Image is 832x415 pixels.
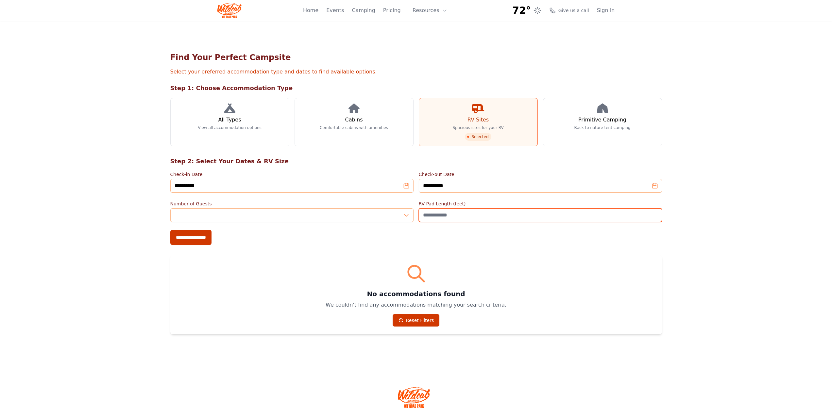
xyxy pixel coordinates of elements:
[383,7,401,14] a: Pricing
[170,84,662,93] h2: Step 1: Choose Accommodation Type
[549,7,589,14] a: Give us a call
[578,116,626,124] h3: Primitive Camping
[543,98,662,146] a: Primitive Camping Back to nature tent camping
[398,387,431,408] img: Wildcat Offroad park
[178,301,654,309] p: We couldn't find any accommodations matching your search criteria.
[295,98,414,146] a: Cabins Comfortable cabins with amenities
[452,125,503,130] p: Spacious sites for your RV
[345,116,363,124] h3: Cabins
[170,52,662,63] h1: Find Your Perfect Campsite
[170,200,414,207] label: Number of Guests
[218,116,241,124] h3: All Types
[409,4,451,17] button: Resources
[467,116,489,124] h3: RV Sites
[170,157,662,166] h2: Step 2: Select Your Dates & RV Size
[558,7,589,14] span: Give us a call
[597,7,615,14] a: Sign In
[512,5,531,16] span: 72°
[178,289,654,298] h3: No accommodations found
[419,98,538,146] a: RV Sites Spacious sites for your RV Selected
[574,125,631,130] p: Back to nature tent camping
[303,7,318,14] a: Home
[419,171,662,178] label: Check-out Date
[170,98,289,146] a: All Types View all accommodation options
[170,68,662,76] p: Select your preferred accommodation type and dates to find available options.
[326,7,344,14] a: Events
[198,125,262,130] p: View all accommodation options
[170,171,414,178] label: Check-in Date
[352,7,375,14] a: Camping
[465,133,491,141] span: Selected
[320,125,388,130] p: Comfortable cabins with amenities
[393,314,440,327] a: Reset Filters
[217,3,242,18] img: Wildcat Logo
[419,200,662,207] label: RV Pad Length (feet)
